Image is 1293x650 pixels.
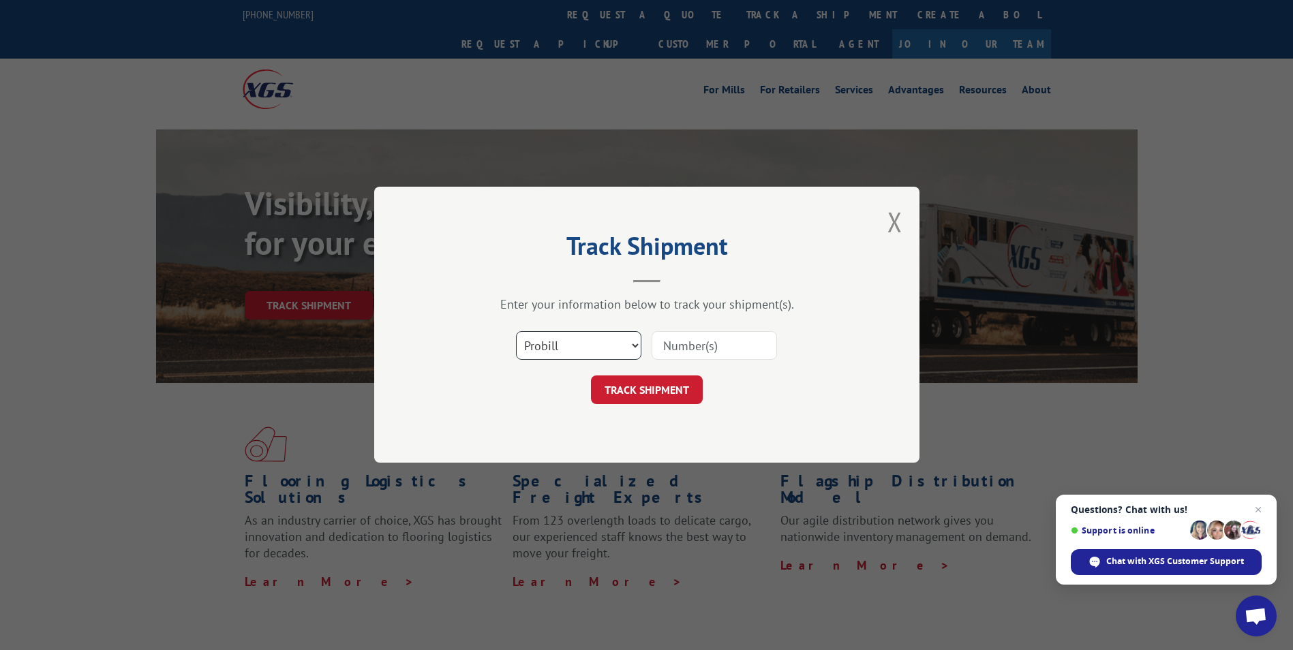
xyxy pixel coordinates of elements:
div: Enter your information below to track your shipment(s). [442,297,851,313]
input: Number(s) [652,332,777,360]
span: Questions? Chat with us! [1071,504,1262,515]
button: Close modal [887,204,902,240]
a: Open chat [1236,595,1277,636]
h2: Track Shipment [442,236,851,262]
button: TRACK SHIPMENT [591,376,703,405]
span: Chat with XGS Customer Support [1106,555,1244,568]
span: Chat with XGS Customer Support [1071,549,1262,575]
span: Support is online [1071,525,1185,536]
